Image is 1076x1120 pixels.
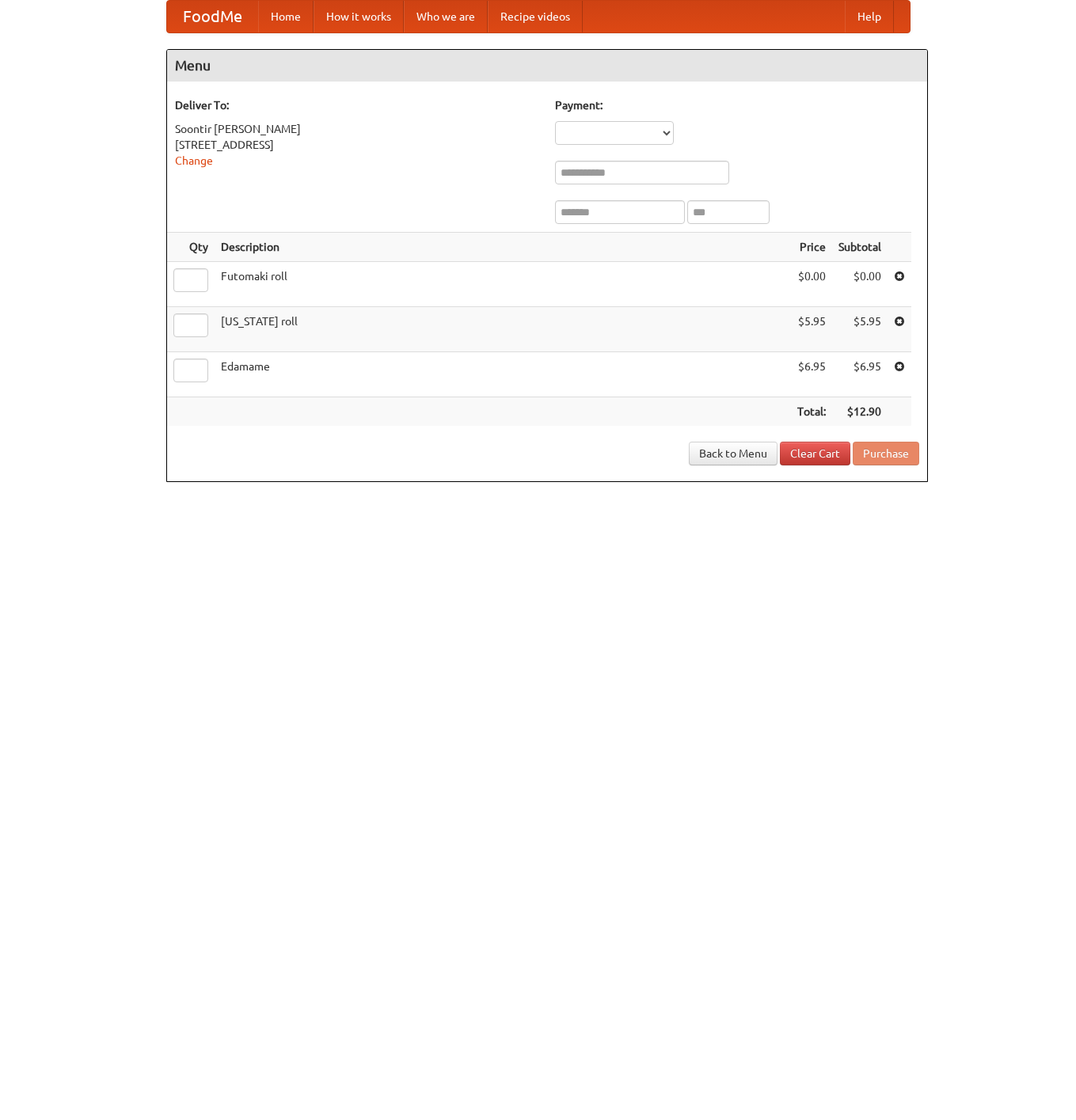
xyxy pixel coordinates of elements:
[175,137,539,153] div: [STREET_ADDRESS]
[791,262,832,307] td: $0.00
[689,442,778,465] a: Back to Menu
[832,307,888,352] td: $5.95
[215,233,791,262] th: Description
[167,50,927,82] h4: Menu
[791,397,832,427] th: Total:
[404,1,488,32] a: Who we are
[832,262,888,307] td: $0.00
[780,442,850,465] a: Clear Cart
[258,1,314,32] a: Home
[175,121,539,137] div: Soontir [PERSON_NAME]
[791,233,832,262] th: Price
[175,97,539,113] h5: Deliver To:
[832,397,888,427] th: $12.90
[167,233,215,262] th: Qty
[175,154,213,167] a: Change
[791,307,832,352] td: $5.95
[488,1,583,32] a: Recipe videos
[215,307,791,352] td: [US_STATE] roll
[853,442,919,465] button: Purchase
[314,1,404,32] a: How it works
[832,352,888,397] td: $6.95
[215,352,791,397] td: Edamame
[215,262,791,307] td: Futomaki roll
[845,1,894,32] a: Help
[167,1,258,32] a: FoodMe
[832,233,888,262] th: Subtotal
[555,97,919,113] h5: Payment:
[791,352,832,397] td: $6.95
